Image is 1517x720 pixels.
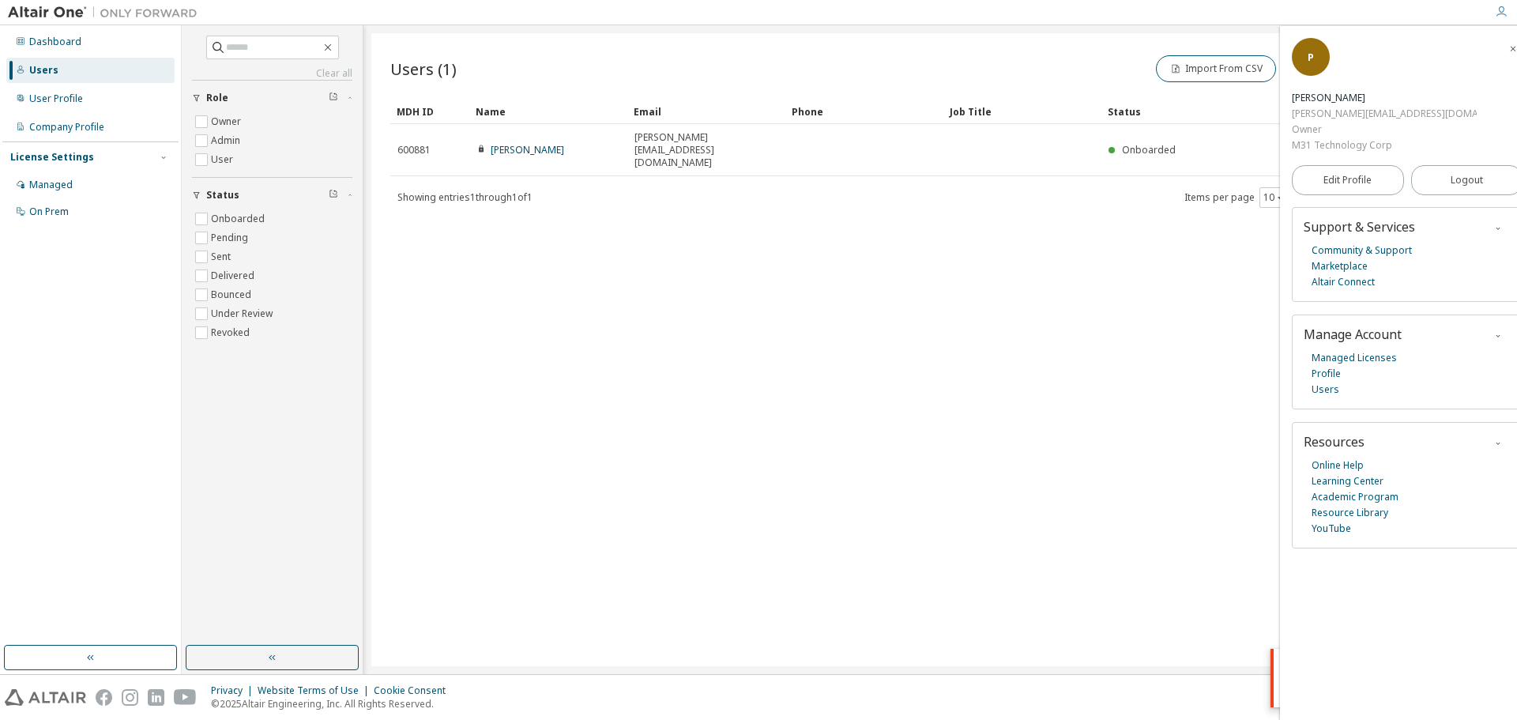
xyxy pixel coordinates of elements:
[174,689,197,706] img: youtube.svg
[1308,51,1314,64] span: P
[1184,187,1289,208] span: Items per page
[329,189,338,202] span: Clear filter
[329,92,338,104] span: Clear filter
[1292,122,1477,138] div: Owner
[634,99,779,124] div: Email
[29,179,73,191] div: Managed
[96,689,112,706] img: facebook.svg
[1323,174,1372,187] span: Edit Profile
[192,178,352,213] button: Status
[5,689,86,706] img: altair_logo.svg
[211,697,455,711] p: © 2025 Altair Engineering, Inc. All Rights Reserved.
[10,151,94,164] div: License Settings
[211,323,253,342] label: Revoked
[1312,382,1339,398] a: Users
[397,190,533,204] span: Showing entries 1 through 1 of 1
[476,99,621,124] div: Name
[211,247,234,266] label: Sent
[29,205,69,218] div: On Prem
[1312,489,1398,505] a: Academic Program
[1312,473,1383,489] a: Learning Center
[1292,138,1477,153] div: M31 Technology Corp
[1312,366,1341,382] a: Profile
[211,112,244,131] label: Owner
[1108,99,1408,124] div: Status
[1312,350,1397,366] a: Managed Licenses
[1304,433,1365,450] span: Resources
[491,143,564,156] a: [PERSON_NAME]
[122,689,138,706] img: instagram.svg
[1312,521,1351,537] a: YouTube
[211,304,276,323] label: Under Review
[1451,172,1483,188] span: Logout
[206,189,239,202] span: Status
[1312,458,1364,473] a: Online Help
[1156,55,1276,82] button: Import From CSV
[1312,505,1388,521] a: Resource Library
[1122,143,1176,156] span: Onboarded
[29,64,58,77] div: Users
[258,684,374,697] div: Website Terms of Use
[374,684,455,697] div: Cookie Consent
[211,150,236,169] label: User
[397,144,431,156] span: 600881
[192,81,352,115] button: Role
[29,121,104,134] div: Company Profile
[397,99,463,124] div: MDH ID
[29,36,81,48] div: Dashboard
[634,131,778,169] span: [PERSON_NAME][EMAIL_ADDRESS][DOMAIN_NAME]
[1312,243,1412,258] a: Community & Support
[211,228,251,247] label: Pending
[1292,106,1477,122] div: [PERSON_NAME][EMAIL_ADDRESS][DOMAIN_NAME]
[211,131,243,150] label: Admin
[1292,90,1477,106] div: Paul Fang
[211,209,268,228] label: Onboarded
[211,684,258,697] div: Privacy
[1292,165,1404,195] a: Edit Profile
[1304,326,1402,343] span: Manage Account
[206,92,228,104] span: Role
[192,67,352,80] a: Clear all
[1312,274,1375,290] a: Altair Connect
[8,5,205,21] img: Altair One
[1312,258,1368,274] a: Marketplace
[792,99,937,124] div: Phone
[390,58,457,80] span: Users (1)
[950,99,1095,124] div: Job Title
[29,92,83,105] div: User Profile
[211,266,258,285] label: Delivered
[211,285,254,304] label: Bounced
[1304,218,1415,236] span: Support & Services
[1263,191,1285,204] button: 10
[148,689,164,706] img: linkedin.svg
